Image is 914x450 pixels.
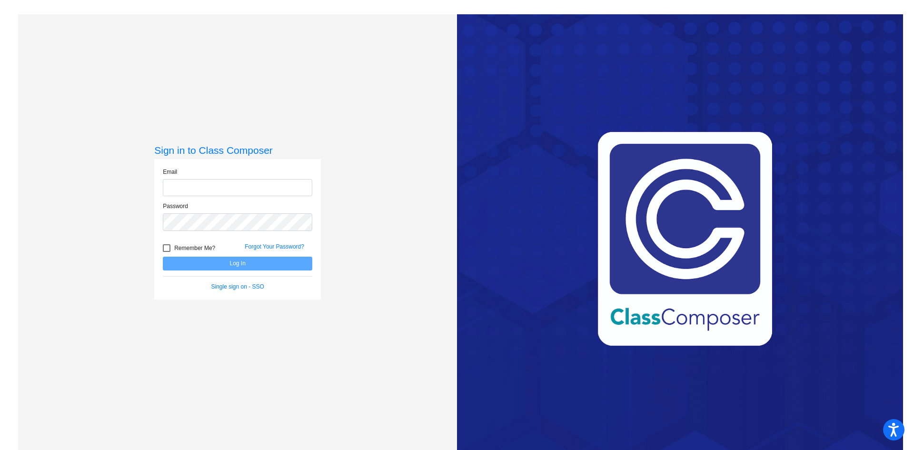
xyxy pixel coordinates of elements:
span: Remember Me? [174,242,215,254]
label: Password [163,202,188,210]
button: Log In [163,257,312,270]
label: Email [163,168,177,176]
h3: Sign in to Class Composer [154,144,321,156]
a: Forgot Your Password? [245,243,304,250]
a: Single sign on - SSO [211,283,264,290]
